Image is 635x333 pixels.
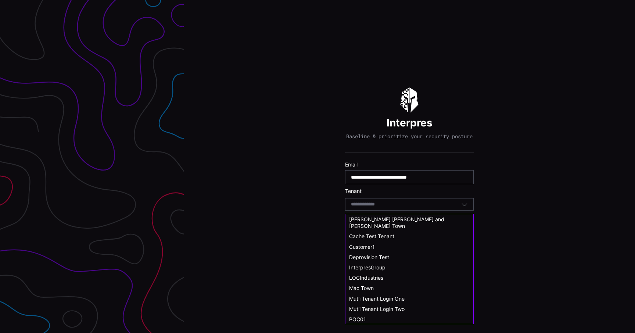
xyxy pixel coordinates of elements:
span: Cache Test Tenant [349,233,394,239]
label: Tenant [345,188,474,194]
span: LOCIndustries [349,275,383,281]
span: Deprovision Test [349,254,389,260]
h1: Interpres [387,116,433,129]
span: Mutli Tenant Login One [349,296,405,302]
button: Toggle options menu [461,201,468,208]
span: [PERSON_NAME] [PERSON_NAME] and [PERSON_NAME] Town [349,216,446,229]
label: Email [345,161,474,168]
span: Mutli Tenant Login Two [349,306,405,312]
p: Baseline & prioritize your security posture [346,133,473,140]
span: POC01 [349,316,366,322]
span: Customer1 [349,244,375,250]
span: Mac Town [349,285,374,291]
span: InterpresGroup [349,264,385,271]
